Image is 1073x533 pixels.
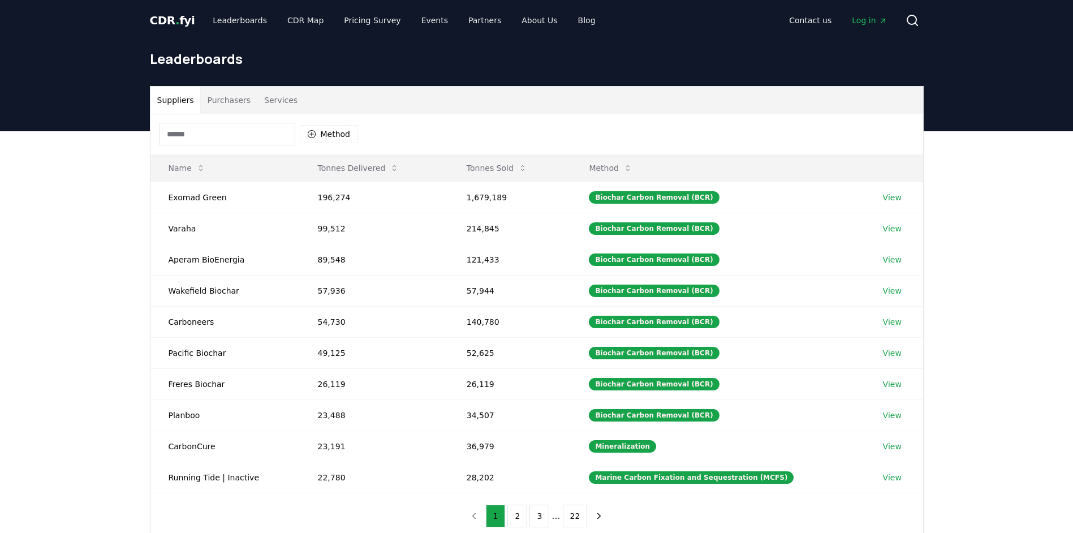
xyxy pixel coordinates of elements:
[150,50,924,68] h1: Leaderboards
[150,213,300,244] td: Varaha
[512,10,566,31] a: About Us
[204,10,276,31] a: Leaderboards
[449,337,571,368] td: 52,625
[780,10,841,31] a: Contact us
[449,462,571,493] td: 28,202
[300,213,449,244] td: 99,512
[150,87,201,114] button: Suppliers
[589,285,719,297] div: Biochar Carbon Removal (BCR)
[459,10,510,31] a: Partners
[160,157,214,179] button: Name
[300,399,449,431] td: 23,488
[449,306,571,337] td: 140,780
[458,157,536,179] button: Tonnes Sold
[589,505,609,527] button: next page
[449,399,571,431] td: 34,507
[412,10,457,31] a: Events
[278,10,333,31] a: CDR Map
[150,182,300,213] td: Exomad Green
[589,347,719,359] div: Biochar Carbon Removal (BCR)
[883,410,902,421] a: View
[150,14,195,27] span: CDR fyi
[589,471,794,484] div: Marine Carbon Fixation and Sequestration (MCFS)
[300,368,449,399] td: 26,119
[449,431,571,462] td: 36,979
[883,472,902,483] a: View
[300,182,449,213] td: 196,274
[589,253,719,266] div: Biochar Carbon Removal (BCR)
[589,440,656,453] div: Mineralization
[449,275,571,306] td: 57,944
[883,441,902,452] a: View
[150,399,300,431] td: Planboo
[883,316,902,328] a: View
[150,306,300,337] td: Carboneers
[883,223,902,234] a: View
[150,462,300,493] td: Running Tide | Inactive
[563,505,588,527] button: 22
[843,10,896,31] a: Log in
[449,368,571,399] td: 26,119
[300,275,449,306] td: 57,936
[449,213,571,244] td: 214,845
[150,275,300,306] td: Wakefield Biochar
[852,15,887,26] span: Log in
[883,285,902,296] a: View
[589,378,719,390] div: Biochar Carbon Removal (BCR)
[150,337,300,368] td: Pacific Biochar
[300,125,358,143] button: Method
[449,182,571,213] td: 1,679,189
[300,244,449,275] td: 89,548
[449,244,571,275] td: 121,433
[569,10,605,31] a: Blog
[589,222,719,235] div: Biochar Carbon Removal (BCR)
[580,157,641,179] button: Method
[335,10,410,31] a: Pricing Survey
[300,431,449,462] td: 23,191
[150,244,300,275] td: Aperam BioEnergia
[589,191,719,204] div: Biochar Carbon Removal (BCR)
[309,157,408,179] button: Tonnes Delivered
[300,337,449,368] td: 49,125
[883,379,902,390] a: View
[150,12,195,28] a: CDR.fyi
[150,368,300,399] td: Freres Biochar
[300,306,449,337] td: 54,730
[589,316,719,328] div: Biochar Carbon Removal (BCR)
[175,14,179,27] span: .
[883,254,902,265] a: View
[257,87,304,114] button: Services
[883,347,902,359] a: View
[883,192,902,203] a: View
[529,505,549,527] button: 3
[780,10,896,31] nav: Main
[486,505,506,527] button: 1
[551,509,560,523] li: ...
[150,431,300,462] td: CarbonCure
[507,505,527,527] button: 2
[200,87,257,114] button: Purchasers
[589,409,719,422] div: Biochar Carbon Removal (BCR)
[204,10,604,31] nav: Main
[300,462,449,493] td: 22,780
